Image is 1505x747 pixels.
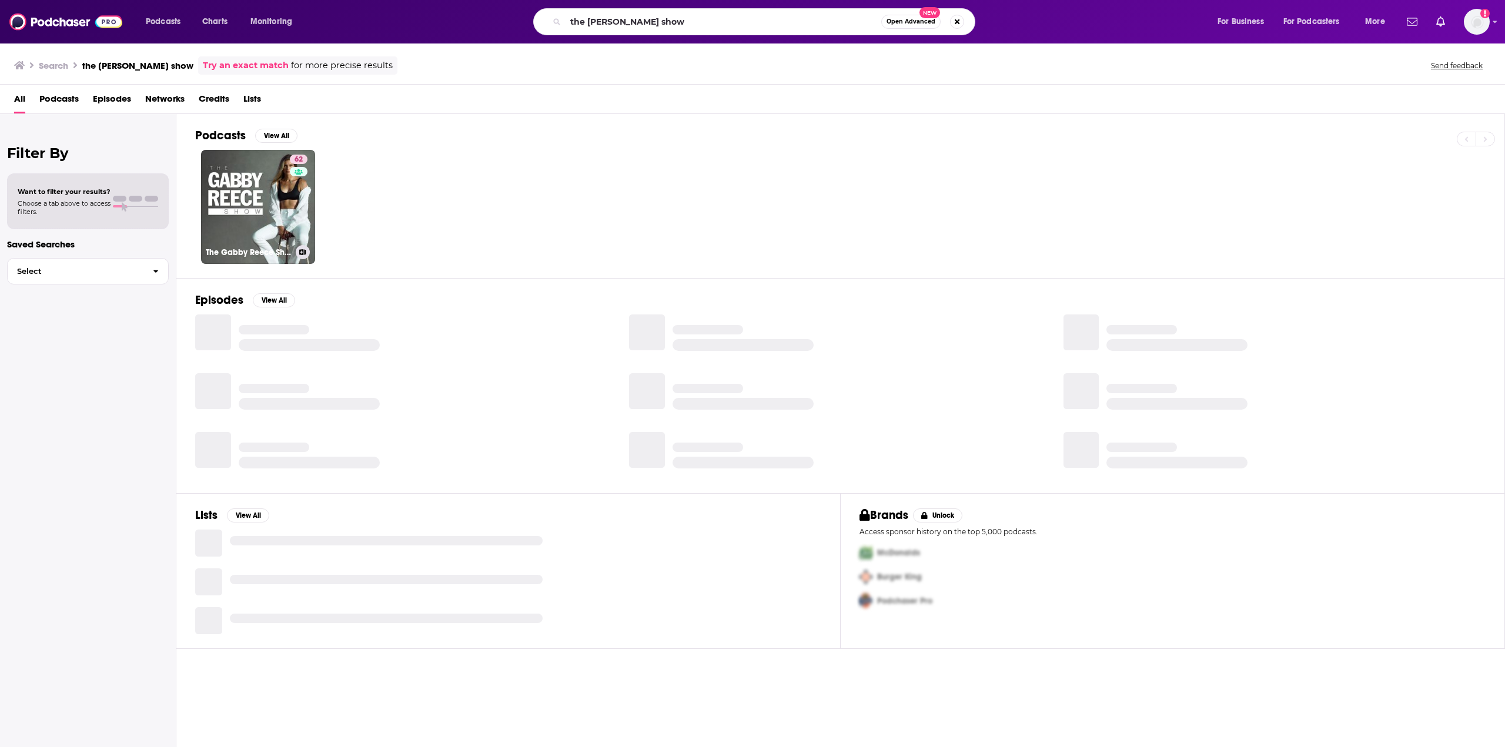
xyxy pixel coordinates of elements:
[859,527,1486,536] p: Access sponsor history on the top 5,000 podcasts.
[14,89,25,113] a: All
[887,19,935,25] span: Open Advanced
[201,150,315,264] a: 62The Gabby Reece Show
[1402,12,1422,32] a: Show notifications dropdown
[1276,12,1357,31] button: open menu
[146,14,180,30] span: Podcasts
[195,128,246,143] h2: Podcasts
[1218,14,1264,30] span: For Business
[1283,14,1340,30] span: For Podcasters
[202,14,228,30] span: Charts
[250,14,292,30] span: Monitoring
[195,12,235,31] a: Charts
[877,548,920,558] span: McDonalds
[1432,12,1450,32] a: Show notifications dropdown
[18,199,111,216] span: Choose a tab above to access filters.
[1464,9,1490,35] span: Logged in as Ashley_Beenen
[855,589,877,613] img: Third Pro Logo
[1464,9,1490,35] img: User Profile
[8,267,143,275] span: Select
[7,258,169,284] button: Select
[1427,61,1486,71] button: Send feedback
[859,508,908,522] h2: Brands
[195,128,297,143] a: PodcastsView All
[255,129,297,143] button: View All
[1209,12,1279,31] button: open menu
[291,59,393,72] span: for more precise results
[82,60,193,71] h3: the [PERSON_NAME] show
[7,239,169,250] p: Saved Searches
[227,508,269,522] button: View All
[1357,12,1400,31] button: open menu
[1365,14,1385,30] span: More
[253,293,295,307] button: View All
[203,59,289,72] a: Try an exact match
[195,508,269,522] a: ListsView All
[877,596,932,606] span: Podchaser Pro
[195,508,218,522] h2: Lists
[206,247,291,257] h3: The Gabby Reece Show
[566,12,881,31] input: Search podcasts, credits, & more...
[881,15,941,29] button: Open AdvancedNew
[195,293,243,307] h2: Episodes
[195,293,295,307] a: EpisodesView All
[138,12,196,31] button: open menu
[199,89,229,113] a: Credits
[290,155,307,164] a: 62
[39,60,68,71] h3: Search
[919,7,941,18] span: New
[1480,9,1490,18] svg: Add a profile image
[242,12,307,31] button: open menu
[855,541,877,565] img: First Pro Logo
[93,89,131,113] a: Episodes
[18,187,111,196] span: Want to filter your results?
[1464,9,1490,35] button: Show profile menu
[145,89,185,113] a: Networks
[544,8,986,35] div: Search podcasts, credits, & more...
[9,11,122,33] img: Podchaser - Follow, Share and Rate Podcasts
[877,572,922,582] span: Burger King
[855,565,877,589] img: Second Pro Logo
[243,89,261,113] a: Lists
[913,508,963,522] button: Unlock
[7,145,169,162] h2: Filter By
[295,154,303,166] span: 62
[39,89,79,113] a: Podcasts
